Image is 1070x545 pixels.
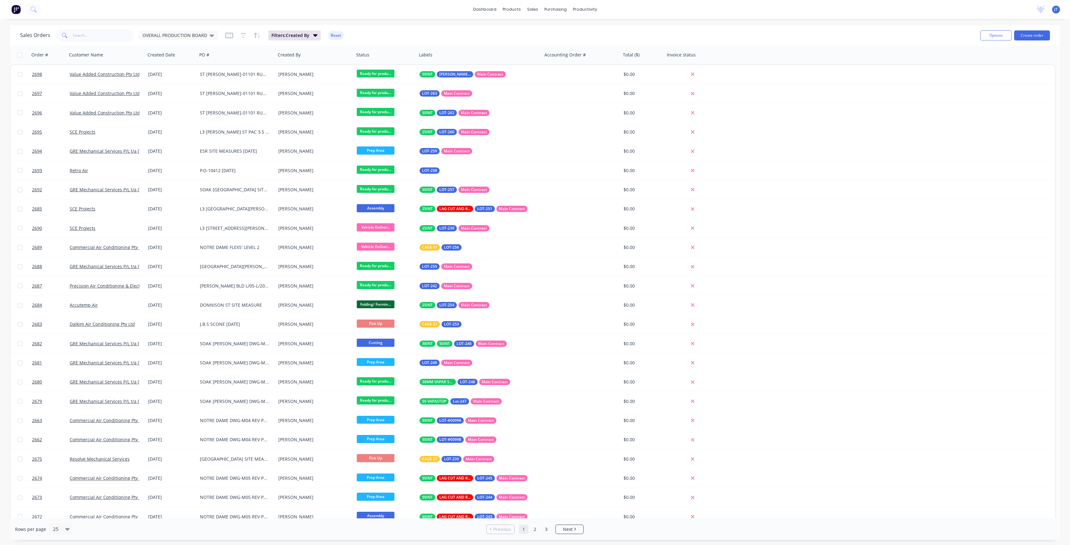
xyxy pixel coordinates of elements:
[200,90,270,97] div: ST [PERSON_NAME]-01101 RUN D
[420,263,472,270] button: LOT-255Main Contract
[200,437,270,443] div: NOTRE DAME DWG-M04 REV P2 OA
[980,30,1012,40] button: Options
[623,148,661,154] div: $0.00
[278,52,301,58] div: Created By
[420,187,490,193] button: 50INTLOT-257Main Contract
[420,244,462,251] button: CAGE 31LOT-256
[199,52,209,58] div: PO #
[70,341,214,347] a: GRE Mechanical Services P/L t/a [PERSON_NAME] & [PERSON_NAME]
[623,456,661,462] div: $0.00
[200,244,270,251] div: NOTRE DAME FLEXS' LEVEL 2
[70,167,88,173] a: Retro Air
[20,32,50,38] h1: Sales Orders
[461,110,487,116] span: Main Contract
[278,148,348,154] div: [PERSON_NAME]
[357,358,394,366] span: Prep Area
[148,187,195,193] div: [DATE]
[31,52,48,58] div: Order #
[499,514,525,520] span: Main Contract
[439,475,471,481] span: LAG CUT AND READY
[477,206,492,212] span: LOT-251
[278,244,348,251] div: [PERSON_NAME]
[422,225,433,231] span: 25INT
[32,373,70,391] a: 2680
[420,494,527,500] button: 50INTLAG CUT AND READYLOT-244Main Contract
[148,321,195,327] div: [DATE]
[357,146,394,154] span: Prep Area
[420,398,502,405] button: 50 VAPASTOPLot-247Main Contract
[444,148,470,154] span: Main Contract
[32,321,42,327] span: 2683
[420,417,496,424] button: 50INTLOT-#00996Main Contract
[420,90,472,97] button: LOT-263Main Contract
[420,283,472,289] button: LOT-242Main Contract
[32,277,70,295] a: 2687
[32,360,42,366] span: 2681
[32,437,42,443] span: 2662
[420,302,490,308] button: 25INTLOT-254Main Contract
[32,71,42,77] span: 2698
[70,475,146,481] a: Commercial Air Conditioning Pty Ltd
[32,417,42,424] span: 2663
[478,341,504,347] span: Main Contract
[70,494,146,500] a: Commercial Air Conditioning Pty Ltd
[439,225,454,231] span: LOT-239
[32,123,70,141] a: 2695
[420,206,527,212] button: 25INTLAG CUT AND READYLOT-251Main Contract
[32,494,42,500] span: 2673
[439,129,454,135] span: LOT-260
[357,223,394,231] span: Vehicle Deliver...
[422,167,437,174] span: LOT-258
[70,225,95,231] a: SCE Projects
[420,129,490,135] button: 25INTLOT-260Main Contract
[32,283,42,289] span: 2687
[32,507,70,526] a: 2672
[148,148,195,154] div: [DATE]
[148,360,195,366] div: [DATE]
[73,29,134,42] input: Search...
[70,417,146,423] a: Commercial Air Conditioning Pty Ltd
[530,525,540,534] a: Page 2
[278,398,348,405] div: [PERSON_NAME]
[70,148,214,154] a: GRE Mechanical Services P/L t/a [PERSON_NAME] & [PERSON_NAME]
[477,475,492,481] span: LOT-245
[268,30,321,40] button: Filters:Created By
[461,129,487,135] span: Main Contract
[278,417,348,424] div: [PERSON_NAME]
[444,456,459,462] span: LOT-235
[420,456,494,462] button: CAGE 27LOT-235Main Contract
[200,417,270,424] div: NOTRE DAME DWG-M04 REV P2 OA
[278,90,348,97] div: [PERSON_NAME]
[623,187,661,193] div: $0.00
[32,514,42,520] span: 2672
[439,110,454,116] span: LOT-262
[32,456,42,462] span: 2675
[357,166,394,173] span: Ready for produ...
[470,5,500,14] a: dashboard
[148,283,195,289] div: [DATE]
[482,379,508,385] span: Main Contract
[623,90,661,97] div: $0.00
[623,129,661,135] div: $0.00
[623,110,661,116] div: $0.00
[623,341,661,347] div: $0.00
[524,5,541,14] div: sales
[439,341,450,347] span: 50INT
[32,379,42,385] span: 2680
[422,263,437,270] span: LOT-255
[357,70,394,77] span: Ready for produ...
[200,283,270,289] div: [PERSON_NAME] BLD L/05-L/20 BUILDING A
[32,206,42,212] span: 2685
[278,456,348,462] div: [PERSON_NAME]
[32,110,42,116] span: 2696
[32,488,70,507] a: 2673
[147,52,175,58] div: Created Date
[278,187,348,193] div: [PERSON_NAME]
[70,206,95,212] a: SCE Projects
[357,320,394,327] span: Pick Up
[356,52,369,58] div: Status
[200,206,270,212] div: L3 [GEOGRAPHIC_DATA][PERSON_NAME] 3.4 SITE MEASURE
[357,396,394,404] span: Ready for produ...
[148,71,195,77] div: [DATE]
[420,360,472,366] button: LOT-249Main Contract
